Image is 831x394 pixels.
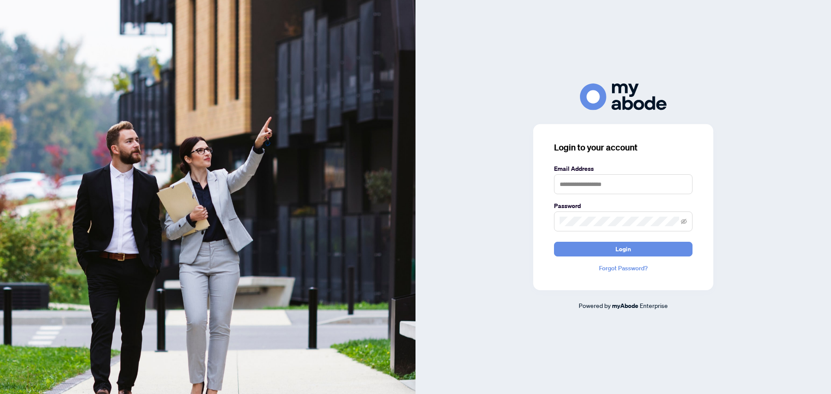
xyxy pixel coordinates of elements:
[554,242,692,256] button: Login
[681,218,687,224] span: eye-invisible
[554,263,692,273] a: Forgot Password?
[580,83,667,110] img: ma-logo
[554,141,692,154] h3: Login to your account
[554,201,692,211] label: Password
[615,242,631,256] span: Login
[554,164,692,173] label: Email Address
[640,301,668,309] span: Enterprise
[612,301,638,311] a: myAbode
[579,301,611,309] span: Powered by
